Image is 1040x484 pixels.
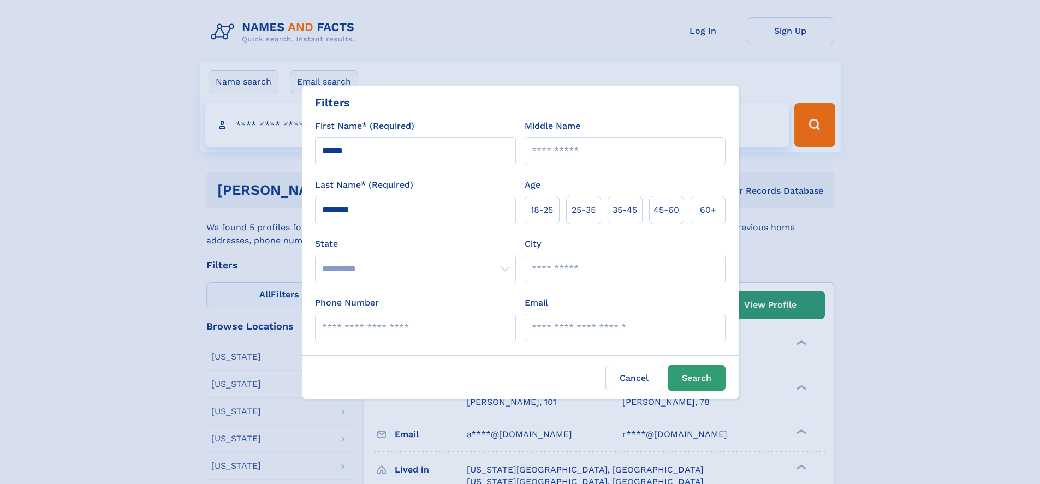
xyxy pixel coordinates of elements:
label: Cancel [605,365,663,391]
button: Search [668,365,726,391]
label: City [525,237,541,250]
span: 35‑45 [613,204,637,217]
label: Age [525,178,540,192]
label: State [315,237,516,250]
label: Last Name* (Required) [315,178,413,192]
span: 45‑60 [653,204,679,217]
label: Middle Name [525,119,580,133]
span: 18‑25 [531,204,553,217]
label: Phone Number [315,296,379,309]
div: Filters [315,94,350,111]
label: Email [525,296,548,309]
span: 60+ [700,204,716,217]
span: 25‑35 [572,204,596,217]
label: First Name* (Required) [315,119,414,133]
